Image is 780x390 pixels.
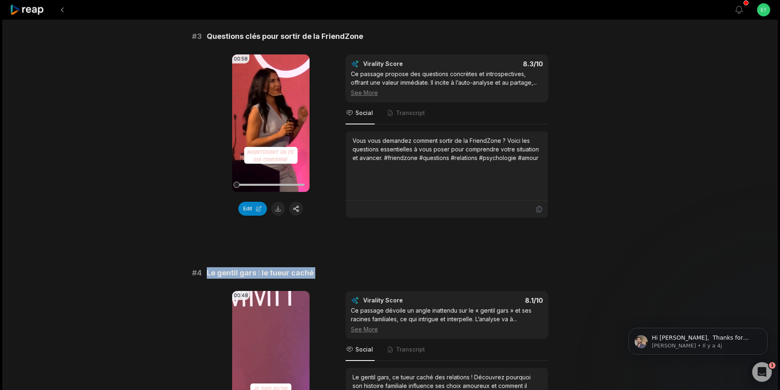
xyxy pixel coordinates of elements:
span: Social [355,345,373,354]
div: Virality Score [363,60,451,68]
span: Le gentil gars : le tueur caché [207,267,314,279]
span: Transcript [396,109,425,117]
span: 1 [769,362,775,369]
div: Ce passage propose des questions concrètes et introspectives, offrant une valeur immédiate. Il in... [351,70,543,97]
button: Edit [238,202,267,216]
iframe: Intercom notifications message [616,311,780,368]
span: # 4 [192,267,202,279]
div: 8.1 /10 [455,296,543,304]
div: Ce passage dévoile un angle inattendu sur le « gentil gars » et ses racines familiales, ce qui in... [351,306,543,334]
nav: Tabs [346,339,548,361]
span: Questions clés pour sortir de la FriendZone [207,31,363,42]
span: # 3 [192,31,202,42]
span: Social [355,109,373,117]
div: See More [351,88,543,97]
div: Vous vous demandez comment sortir de la FriendZone ? Voici les questions essentielles à vous pose... [353,136,541,162]
iframe: Intercom live chat [752,362,772,382]
div: Virality Score [363,296,451,304]
span: Transcript [396,345,425,354]
div: See More [351,325,543,334]
video: Your browser does not support mp4 format. [232,54,310,192]
nav: Tabs [346,102,548,124]
div: 8.3 /10 [455,60,543,68]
